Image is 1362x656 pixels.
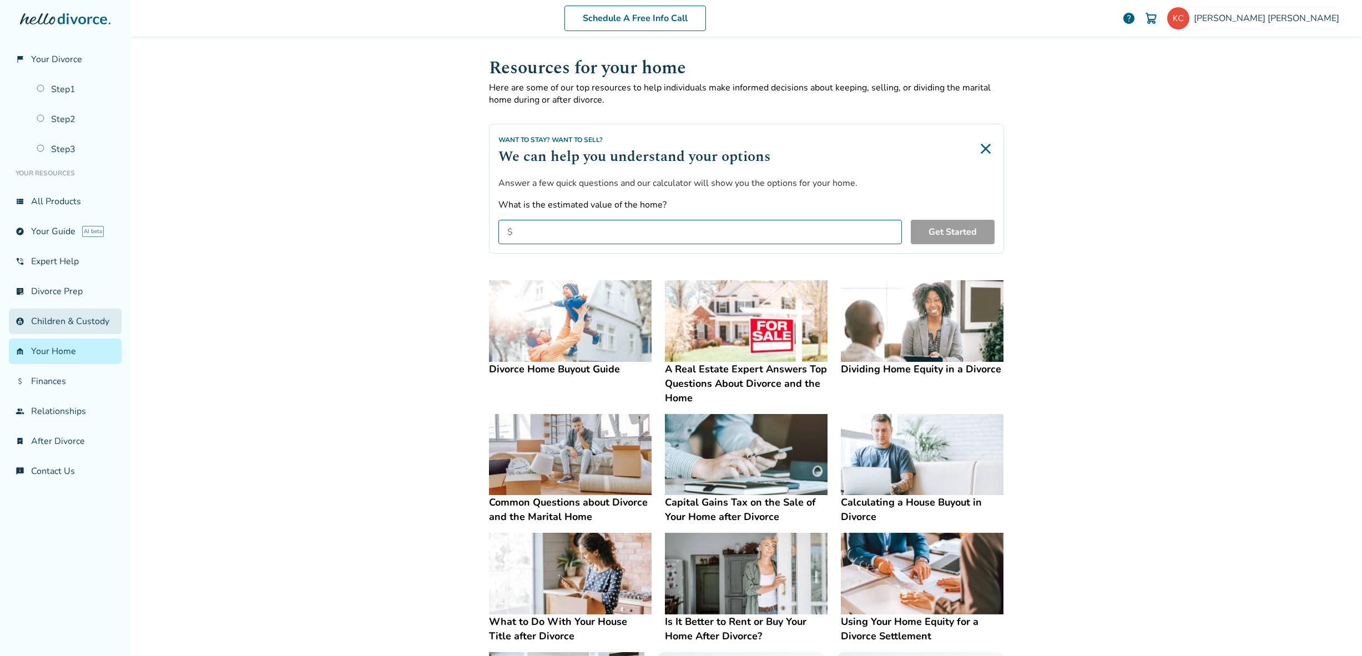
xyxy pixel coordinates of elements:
span: Want to Stay? Want to Sell? [498,135,603,144]
h4: Is It Better to Rent or Buy Your Home After Divorce? [665,614,828,643]
img: Common Questions about Divorce and the Marital Home [489,414,652,496]
h2: We can help you understand your options [498,145,770,168]
a: view_listAll Products [9,189,122,214]
img: Close [977,140,995,158]
a: list_alt_checkDivorce Prep [9,279,122,304]
a: Is It Better to Rent or Buy Your Home After Divorce?Is It Better to Rent or Buy Your Home After D... [665,533,828,643]
h4: A Real Estate Expert Answers Top Questions About Divorce and the Home [665,362,828,405]
a: exploreYour GuideAI beta [9,219,122,244]
img: A Real Estate Expert Answers Top Questions About Divorce and the Home [665,280,828,362]
img: Using Your Home Equity for a Divorce Settlement [841,533,1003,614]
h4: What to Do With Your House Title after Divorce [489,614,652,643]
a: flag_2Your Divorce [9,47,122,72]
span: explore [16,227,24,236]
h4: Using Your Home Equity for a Divorce Settlement [841,614,1003,643]
a: Step3 [30,137,122,162]
a: Capital Gains Tax on the Sale of Your Home after DivorceCapital Gains Tax on the Sale of Your Hom... [665,414,828,524]
p: Answer a few quick questions and our calculator will show you the options for your home. [498,176,995,190]
a: bookmark_checkAfter Divorce [9,428,122,454]
img: Dividing Home Equity in a Divorce [841,280,1003,362]
img: Capital Gains Tax on the Sale of Your Home after Divorce [665,414,828,496]
span: list_alt_check [16,287,24,296]
img: What to Do With Your House Title after Divorce [489,533,652,614]
a: Divorce Home Buyout GuideDivorce Home Buyout Guide [489,280,652,376]
h4: Calculating a House Buyout in Divorce [841,495,1003,524]
img: Calculating a House Buyout in Divorce [841,414,1003,496]
a: garage_homeYour Home [9,339,122,364]
a: Common Questions about Divorce and the Marital HomeCommon Questions about Divorce and the Marital... [489,414,652,524]
span: group [16,407,24,416]
h1: Resources for your home [489,54,1004,82]
img: Is It Better to Rent or Buy Your Home After Divorce? [665,533,828,614]
a: What to Do With Your House Title after DivorceWhat to Do With Your House Title after Divorce [489,533,652,643]
h4: Divorce Home Buyout Guide [489,362,652,376]
a: help [1122,12,1136,25]
span: garage_home [16,347,24,356]
h4: Dividing Home Equity in a Divorce [841,362,1003,376]
a: Schedule A Free Info Call [564,6,706,31]
a: Using Your Home Equity for a Divorce SettlementUsing Your Home Equity for a Divorce Settlement [841,533,1003,643]
a: A Real Estate Expert Answers Top Questions About Divorce and the HomeA Real Estate Expert Answers... [665,280,828,405]
span: flag_2 [16,55,24,64]
span: phone_in_talk [16,257,24,266]
a: Dividing Home Equity in a DivorceDividing Home Equity in a Divorce [841,280,1003,376]
span: chat_info [16,467,24,476]
iframe: Chat Widget [1306,603,1362,656]
img: Divorce Home Buyout Guide [489,280,652,362]
a: Step2 [30,107,122,132]
span: bookmark_check [16,437,24,446]
span: view_list [16,197,24,206]
span: Your Divorce [31,53,82,65]
p: Here are some of our top resources to help individuals make informed decisions about keeping, sel... [489,82,1004,106]
span: AI beta [82,226,104,237]
a: Step1 [30,77,122,102]
a: attach_moneyFinances [9,369,122,394]
a: groupRelationships [9,398,122,424]
img: Cart [1144,12,1158,25]
a: account_childChildren & Custody [9,309,122,334]
h4: Common Questions about Divorce and the Marital Home [489,495,652,524]
a: chat_infoContact Us [9,458,122,484]
span: account_child [16,317,24,326]
a: Calculating a House Buyout in DivorceCalculating a House Buyout in Divorce [841,414,1003,524]
a: phone_in_talkExpert Help [9,249,122,274]
button: Get Started [911,220,995,244]
label: What is the estimated value of the home? [498,199,995,211]
span: attach_money [16,377,24,386]
span: [PERSON_NAME] [PERSON_NAME] [1194,12,1344,24]
h4: Capital Gains Tax on the Sale of Your Home after Divorce [665,495,828,524]
li: Your Resources [9,162,122,184]
img: keith.crowder@gmail.com [1167,7,1189,29]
